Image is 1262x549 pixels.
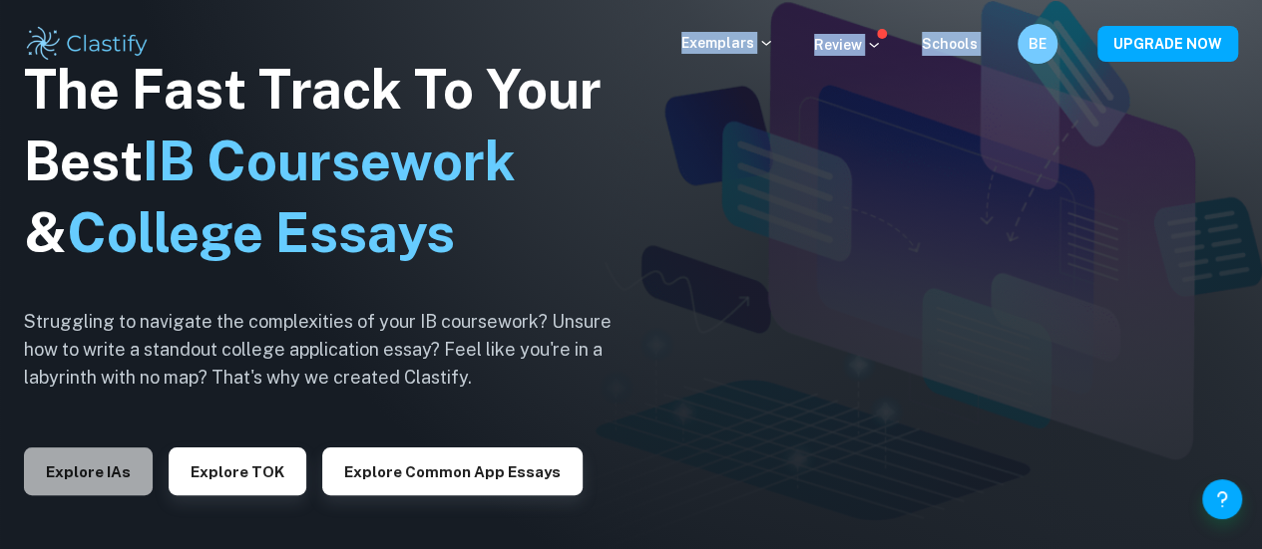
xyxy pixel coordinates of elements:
[1097,26,1238,62] button: UPGRADE NOW
[24,24,151,64] img: Clastify logo
[322,447,583,495] button: Explore Common App essays
[681,32,774,54] p: Exemplars
[1018,24,1057,64] button: BE
[24,308,642,392] h6: Struggling to navigate the complexities of your IB coursework? Unsure how to write a standout col...
[24,461,153,480] a: Explore IAs
[922,36,978,52] a: Schools
[1202,479,1242,519] button: Help and Feedback
[143,130,516,192] span: IB Coursework
[67,201,455,264] span: College Essays
[24,54,642,269] h1: The Fast Track To Your Best &
[1027,33,1050,55] h6: BE
[24,447,153,495] button: Explore IAs
[169,447,306,495] button: Explore TOK
[322,461,583,480] a: Explore Common App essays
[169,461,306,480] a: Explore TOK
[814,34,882,56] p: Review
